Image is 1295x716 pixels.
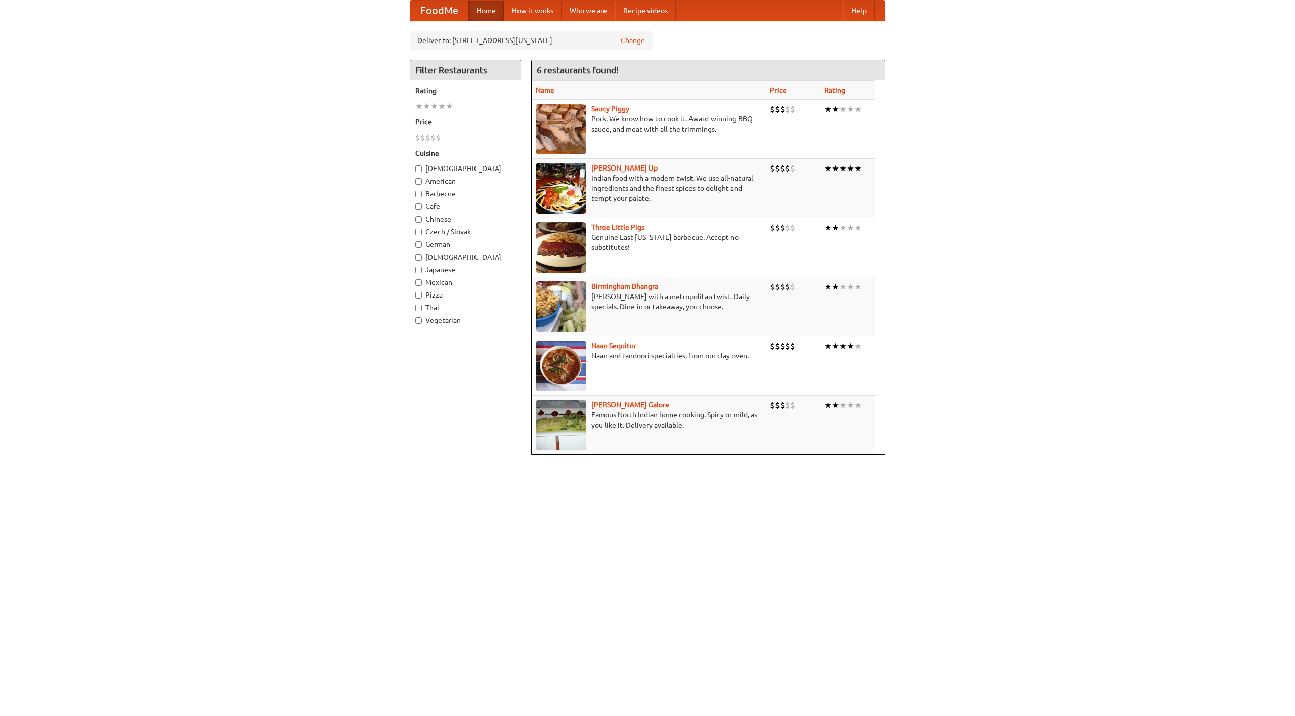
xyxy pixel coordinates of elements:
[847,163,854,174] li: ★
[790,163,795,174] li: $
[415,267,422,273] input: Japanese
[847,341,854,352] li: ★
[854,341,862,352] li: ★
[832,163,839,174] li: ★
[770,341,775,352] li: $
[415,203,422,210] input: Cafe
[770,163,775,174] li: $
[790,341,795,352] li: $
[430,132,436,143] li: $
[415,315,515,325] label: Vegetarian
[854,104,862,115] li: ★
[415,317,422,324] input: Vegetarian
[824,281,832,292] li: ★
[780,400,785,411] li: $
[536,281,586,332] img: bhangra.jpg
[423,101,430,112] li: ★
[415,165,422,172] input: [DEMOGRAPHIC_DATA]
[415,227,515,237] label: Czech / Slovak
[591,223,644,231] b: Three Little Pigs
[775,281,780,292] li: $
[785,281,790,292] li: $
[854,281,862,292] li: ★
[790,104,795,115] li: $
[770,104,775,115] li: $
[415,305,422,311] input: Thai
[843,1,875,21] a: Help
[415,254,422,261] input: [DEMOGRAPHIC_DATA]
[775,104,780,115] li: $
[415,132,420,143] li: $
[415,148,515,158] h5: Cuisine
[780,163,785,174] li: $
[591,342,636,350] a: Naan Sequitur
[536,410,762,430] p: Famous North Indian home cooking. Spicy or mild, as you like it. Delivery available.
[775,341,780,352] li: $
[854,222,862,233] li: ★
[847,281,854,292] li: ★
[770,400,775,411] li: $
[591,401,669,409] a: [PERSON_NAME] Galore
[536,104,586,154] img: saucy.jpg
[785,222,790,233] li: $
[780,341,785,352] li: $
[839,281,847,292] li: ★
[537,65,619,75] ng-pluralize: 6 restaurants found!
[536,291,762,312] p: [PERSON_NAME] with a metropolitan twist. Daily specials. Dine-in or takeaway, you choose.
[415,239,515,249] label: German
[832,104,839,115] li: ★
[839,104,847,115] li: ★
[536,86,554,94] a: Name
[410,31,653,50] div: Deliver to: [STREET_ADDRESS][US_STATE]
[536,173,762,203] p: Indian food with a modern twist. We use all-natural ingredients and the finest spices to delight ...
[785,163,790,174] li: $
[839,222,847,233] li: ★
[832,341,839,352] li: ★
[780,104,785,115] li: $
[415,189,515,199] label: Barbecue
[415,163,515,174] label: [DEMOGRAPHIC_DATA]
[591,282,658,290] b: Birmingham Bhangra
[415,252,515,262] label: [DEMOGRAPHIC_DATA]
[415,292,422,299] input: Pizza
[591,105,629,113] b: Saucy Piggy
[425,132,430,143] li: $
[420,132,425,143] li: $
[854,400,862,411] li: ★
[824,222,832,233] li: ★
[562,1,615,21] a: Who we are
[415,191,422,197] input: Barbecue
[832,222,839,233] li: ★
[410,1,468,21] a: FoodMe
[775,400,780,411] li: $
[536,163,586,214] img: curryup.jpg
[536,222,586,273] img: littlepigs.jpg
[839,341,847,352] li: ★
[790,400,795,411] li: $
[770,222,775,233] li: $
[839,163,847,174] li: ★
[780,222,785,233] li: $
[504,1,562,21] a: How it works
[536,232,762,252] p: Genuine East [US_STATE] barbecue. Accept no substitutes!
[415,176,515,186] label: American
[415,229,422,235] input: Czech / Slovak
[415,265,515,275] label: Japanese
[536,400,586,450] img: currygalore.jpg
[847,400,854,411] li: ★
[785,400,790,411] li: $
[415,279,422,286] input: Mexican
[775,222,780,233] li: $
[415,214,515,224] label: Chinese
[839,400,847,411] li: ★
[415,216,422,223] input: Chinese
[770,281,775,292] li: $
[824,163,832,174] li: ★
[847,104,854,115] li: ★
[785,341,790,352] li: $
[591,164,658,172] a: [PERSON_NAME] Up
[415,178,422,185] input: American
